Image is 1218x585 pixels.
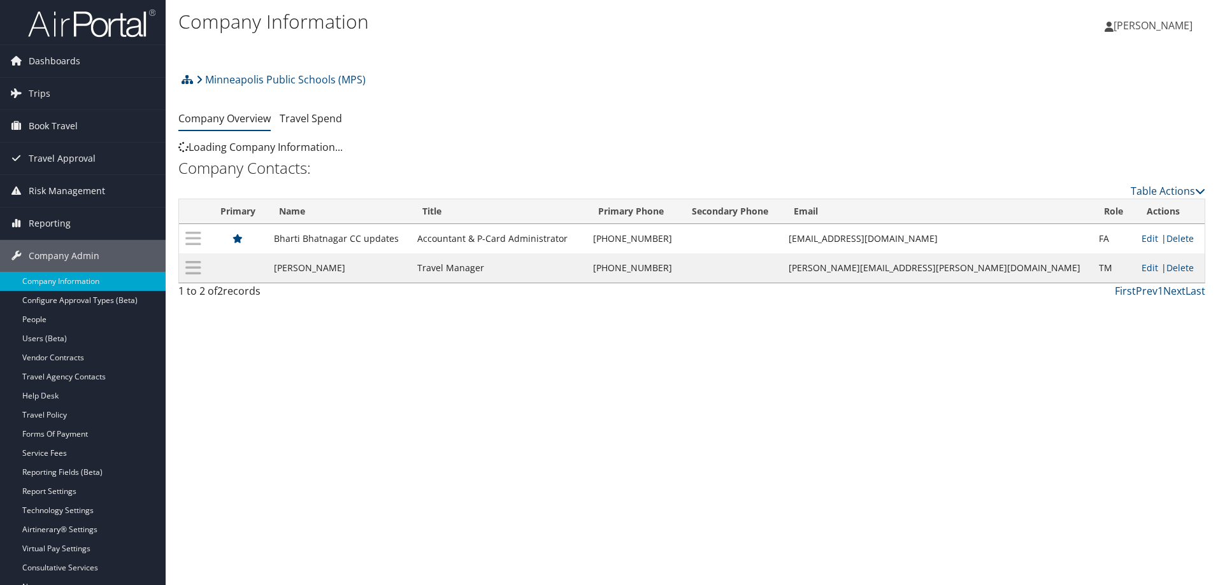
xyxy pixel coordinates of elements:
[217,284,223,298] span: 2
[29,175,105,207] span: Risk Management
[29,110,78,142] span: Book Travel
[196,67,366,92] a: Minneapolis Public Schools (MPS)
[29,143,96,174] span: Travel Approval
[29,78,50,109] span: Trips
[411,253,587,283] td: Travel Manager
[1093,199,1135,224] th: Role
[1115,284,1136,298] a: First
[268,224,411,253] td: Bharti Bhatnagar CC updates
[782,253,1093,283] td: [PERSON_NAME][EMAIL_ADDRESS][PERSON_NAME][DOMAIN_NAME]
[1093,253,1135,283] td: TM
[1142,232,1158,244] a: Edit
[28,8,155,38] img: airportal-logo.png
[1135,253,1205,283] td: |
[178,8,863,35] h1: Company Information
[178,111,271,125] a: Company Overview
[1163,284,1186,298] a: Next
[268,253,411,283] td: [PERSON_NAME]
[1105,6,1205,45] a: [PERSON_NAME]
[1157,284,1163,298] a: 1
[178,140,343,154] span: Loading Company Information...
[782,199,1093,224] th: Email
[1142,262,1158,274] a: Edit
[178,157,1205,179] h2: Company Contacts:
[208,199,268,224] th: Primary
[1135,199,1205,224] th: Actions
[411,199,587,224] th: Title
[29,45,80,77] span: Dashboards
[1131,184,1205,198] a: Table Actions
[587,253,680,283] td: [PHONE_NUMBER]
[1166,232,1194,244] a: Delete
[1186,284,1205,298] a: Last
[178,283,421,305] div: 1 to 2 of records
[411,224,587,253] td: Accountant & P-Card Administrator
[1114,18,1193,32] span: [PERSON_NAME]
[1166,262,1194,274] a: Delete
[587,224,680,253] td: [PHONE_NUMBER]
[29,240,99,272] span: Company Admin
[29,208,71,239] span: Reporting
[1093,224,1135,253] td: FA
[680,199,782,224] th: Secondary Phone
[1135,224,1205,253] td: |
[280,111,342,125] a: Travel Spend
[782,224,1093,253] td: [EMAIL_ADDRESS][DOMAIN_NAME]
[587,199,680,224] th: Primary Phone
[268,199,411,224] th: Name
[1136,284,1157,298] a: Prev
